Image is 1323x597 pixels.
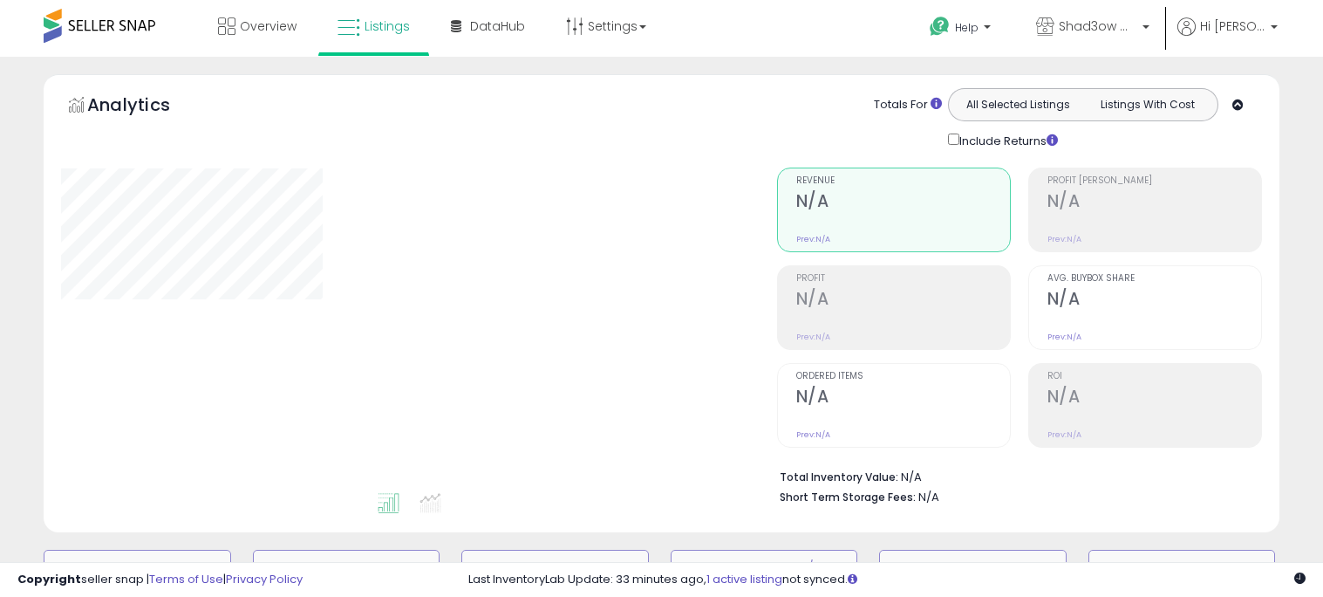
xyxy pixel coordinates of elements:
span: Listings [365,17,410,35]
div: Last InventoryLab Update: 33 minutes ago, not synced. [468,572,1306,588]
span: Avg. Buybox Share [1047,274,1261,284]
button: All Selected Listings [953,93,1083,116]
a: Hi [PERSON_NAME] [1177,17,1278,57]
button: Default [44,550,231,585]
h2: N/A [1047,387,1261,410]
div: Totals For [874,97,942,113]
a: Help [916,3,1008,57]
div: Include Returns [935,130,1079,150]
h2: N/A [796,387,1010,410]
strong: Copyright [17,571,81,587]
small: Prev: N/A [796,429,830,440]
span: Revenue [796,176,1010,186]
span: DataHub [470,17,525,35]
button: Listings without Cost [1088,550,1276,585]
i: Click here to read more about un-synced listings. [848,573,857,585]
button: Repricing On [253,550,440,585]
b: Short Term Storage Fees: [780,490,916,504]
b: Total Inventory Value: [780,470,898,484]
h2: N/A [796,191,1010,215]
h2: N/A [1047,191,1261,215]
span: N/A [918,489,939,505]
a: Terms of Use [149,571,223,587]
h2: N/A [796,289,1010,312]
a: Privacy Policy [226,571,303,587]
li: N/A [780,465,1249,486]
h5: Analytics [87,93,204,121]
span: Hi [PERSON_NAME] [1200,17,1265,35]
button: Listings without Min/Max [671,550,858,585]
small: Prev: N/A [1047,332,1081,342]
small: Prev: N/A [796,332,830,342]
button: Non Competitive [879,550,1067,585]
span: ROI [1047,372,1261,381]
h2: N/A [1047,289,1261,312]
small: Prev: N/A [1047,234,1081,244]
small: Prev: N/A [1047,429,1081,440]
span: Profit [PERSON_NAME] [1047,176,1261,186]
a: 1 active listing [706,571,782,587]
small: Prev: N/A [796,234,830,244]
button: Listings With Cost [1082,93,1212,116]
span: Profit [796,274,1010,284]
span: Overview [240,17,297,35]
span: Help [955,20,979,35]
button: Repricing Off [461,550,649,585]
span: Ordered Items [796,372,1010,381]
div: seller snap | | [17,572,303,588]
i: Get Help [929,16,951,38]
span: Shad3ow Goods & Services [1059,17,1137,35]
